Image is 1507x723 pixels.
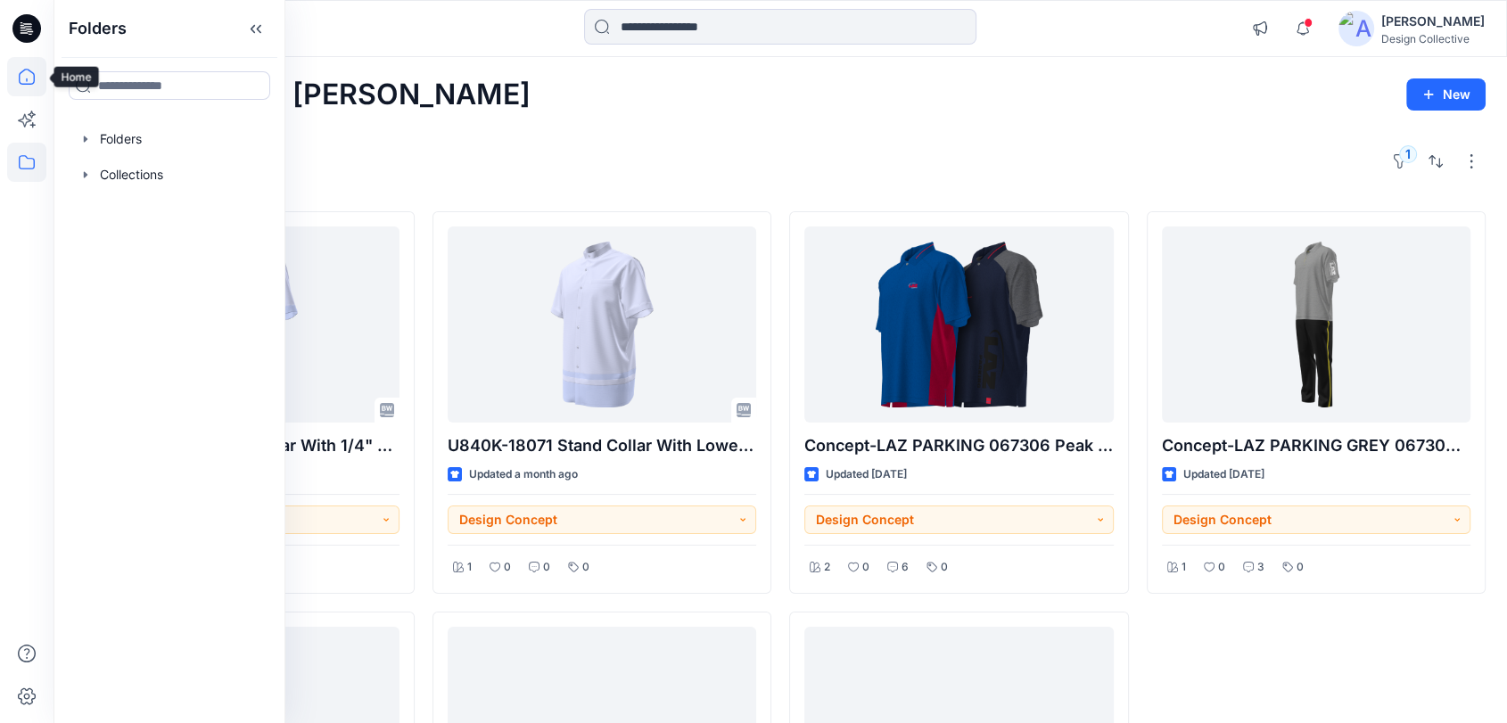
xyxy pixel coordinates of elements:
[1162,226,1471,423] a: Concept-LAZ PARKING GREY 067306 Peak Performance Polo and Pant
[1183,465,1264,484] p: Updated [DATE]
[469,465,578,484] p: Updated a month ago
[1381,32,1485,45] div: Design Collective
[902,558,909,577] p: 6
[543,558,550,577] p: 0
[826,465,907,484] p: Updated [DATE]
[1338,11,1374,46] img: avatar
[1386,147,1414,176] button: 1
[804,433,1114,458] p: Concept-LAZ PARKING 067306 Peak Performance Polo and Pant
[467,558,472,577] p: 1
[941,558,948,577] p: 0
[1297,558,1304,577] p: 0
[1182,558,1186,577] p: 1
[1257,558,1264,577] p: 3
[582,558,589,577] p: 0
[504,558,511,577] p: 0
[448,433,757,458] p: U840K-18071 Stand Collar With Lower Hem Band
[1381,11,1485,32] div: [PERSON_NAME]
[824,558,830,577] p: 2
[1406,78,1486,111] button: New
[1218,558,1225,577] p: 0
[1162,433,1471,458] p: Concept-LAZ PARKING GREY 067306 Peak Performance Polo and Pant
[862,558,869,577] p: 0
[804,226,1114,423] a: Concept-LAZ PARKING 067306 Peak Performance Polo and Pant
[448,226,757,423] a: U840K-18071 Stand Collar With Lower Hem Band
[75,78,531,111] h2: Welcome back, [PERSON_NAME]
